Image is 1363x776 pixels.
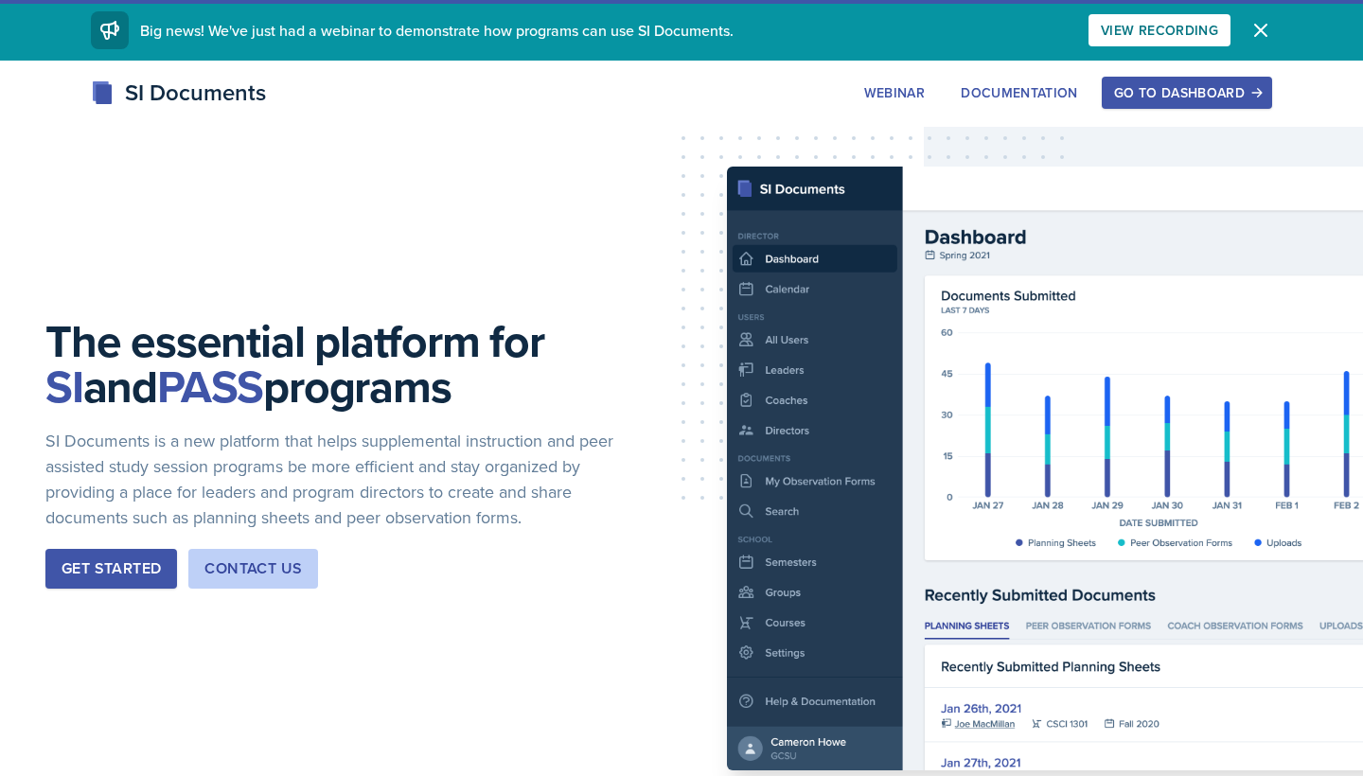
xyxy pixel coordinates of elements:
[864,85,925,100] div: Webinar
[62,557,161,580] div: Get Started
[961,85,1078,100] div: Documentation
[140,20,734,41] span: Big news! We've just had a webinar to demonstrate how programs can use SI Documents.
[948,77,1090,109] button: Documentation
[1114,85,1260,100] div: Go to Dashboard
[1089,14,1230,46] button: View Recording
[204,557,302,580] div: Contact Us
[45,549,177,589] button: Get Started
[1101,23,1218,38] div: View Recording
[188,549,318,589] button: Contact Us
[852,77,937,109] button: Webinar
[1102,77,1272,109] button: Go to Dashboard
[91,76,266,110] div: SI Documents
